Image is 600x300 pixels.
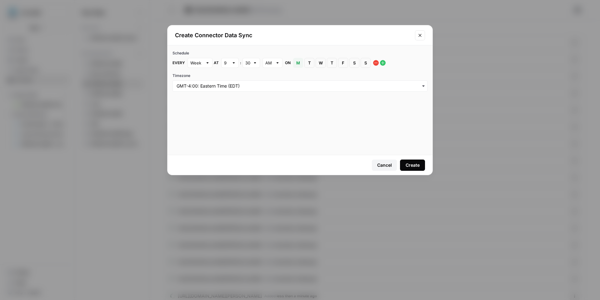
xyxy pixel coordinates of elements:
input: 9 [224,60,229,66]
button: F [338,58,348,68]
input: AM [265,60,273,66]
button: T [327,58,337,68]
span: Every [172,60,185,66]
div: Create [406,162,420,168]
span: T [307,60,311,66]
button: T [304,58,314,68]
span: at [214,60,219,66]
input: Week [190,60,203,66]
button: M [293,58,303,68]
button: Create [400,160,425,171]
span: : [240,60,241,66]
span: F [341,60,345,66]
input: GMT-4:00: Eastern Time (EDT) [177,83,423,89]
button: W [316,58,326,68]
span: S [364,60,367,66]
span: M [296,60,300,66]
input: 30 [245,60,250,66]
button: Close modal [415,30,425,40]
label: Timezone [172,73,427,79]
button: S [349,58,359,68]
button: Cancel [372,160,397,171]
span: on [285,60,291,66]
span: T [330,60,334,66]
div: Schedule [172,50,427,56]
span: S [352,60,356,66]
h2: Create Connector Data Sync [175,31,411,40]
span: W [319,60,322,66]
div: Cancel [377,162,392,168]
button: S [361,58,371,68]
